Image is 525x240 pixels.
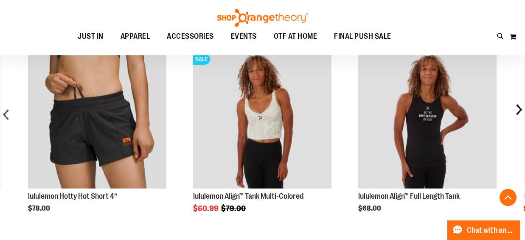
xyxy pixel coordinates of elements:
[193,54,210,65] span: SALE
[193,204,220,213] span: $60.99
[467,226,515,234] span: Chat with an Expert
[158,27,222,46] a: ACCESSORIES
[28,205,51,212] span: $78.00
[216,9,309,27] img: Shop Orangetheory
[334,27,391,46] span: FINAL PUSH SALE
[28,49,166,189] a: Product Page Link
[78,27,104,46] span: JUST IN
[274,27,317,46] span: OTF AT HOME
[358,205,382,212] span: $68.00
[193,192,303,200] a: lululemon Align™ Tank Multi-Colored
[500,189,517,206] button: Back To Top
[447,220,520,240] button: Chat with an Expert
[193,49,331,188] img: Product image for lululemon Align™ Tank Multi-Colored
[121,27,150,46] span: APPAREL
[193,49,331,189] a: Product Page Link
[28,49,166,188] img: Product image for lululemon Hotty Hot Short 4”
[265,27,326,46] a: OTF AT HOME
[112,27,159,46] a: APPAREL
[222,27,265,46] a: EVENTS
[167,27,214,46] span: ACCESSORIES
[358,192,460,200] a: lululemon Align™ Full Length Tank
[326,27,400,46] a: FINAL PUSH SALE
[358,49,497,189] a: Product Page Link
[28,192,117,200] a: lululemon Hotty Hot Short 4”
[231,27,257,46] span: EVENTS
[221,204,247,213] span: $79.00
[69,27,112,46] a: JUST IN
[358,49,497,188] img: Product image for lululemon Align™ Full Length Tank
